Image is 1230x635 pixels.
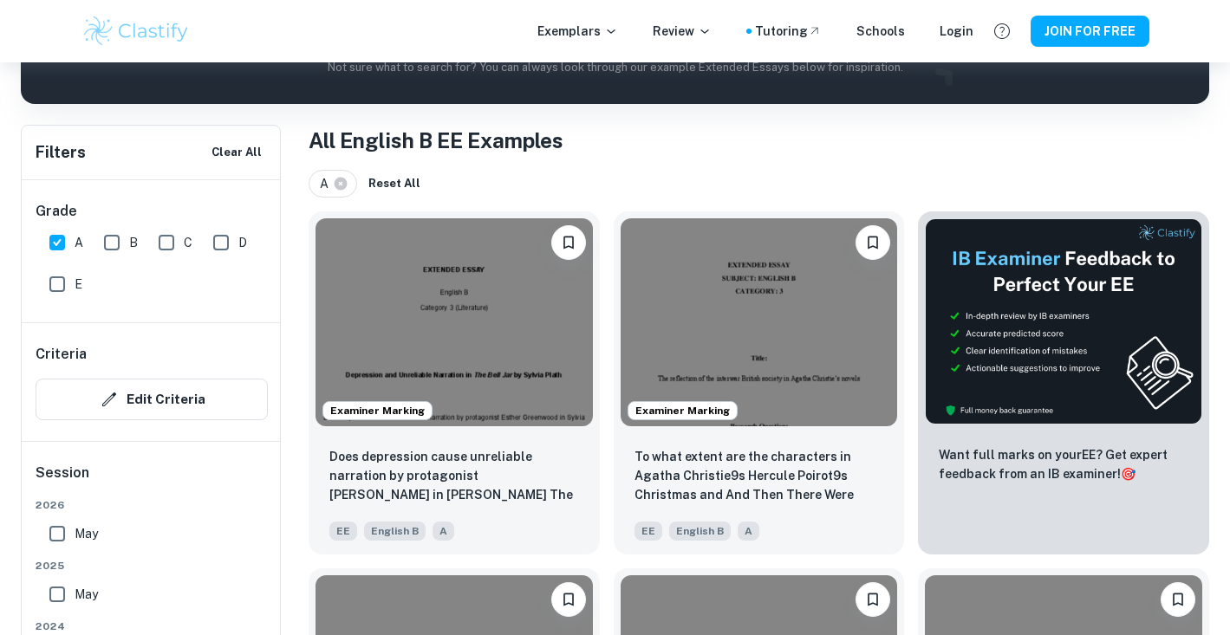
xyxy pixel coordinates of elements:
h1: All English B EE Examples [309,125,1209,156]
span: May [75,524,98,543]
p: Exemplars [537,22,618,41]
button: Reset All [364,171,425,197]
button: Please log in to bookmark exemplars [551,225,586,260]
span: E [75,275,82,294]
h6: Grade [36,201,268,222]
button: Clear All [207,139,266,165]
a: Login [940,22,973,41]
span: English B [669,522,731,541]
span: 🎯 [1121,467,1136,481]
span: D [238,233,247,252]
img: English B EE example thumbnail: To what extent are the characters in Aga [621,218,898,426]
span: 2024 [36,619,268,634]
img: English B EE example thumbnail: Does depression cause unreliable narrati [316,218,593,426]
span: Examiner Marking [323,403,432,418]
p: Does depression cause unreliable narration by protagonist Esther Greenwood in Sylvia Plath’s The ... [329,447,579,506]
button: Please log in to bookmark exemplars [551,582,586,617]
span: 2025 [36,558,268,573]
span: C [184,233,192,252]
button: Help and Feedback [987,16,1017,46]
span: EE [329,522,357,541]
button: Please log in to bookmark exemplars [856,582,890,617]
span: May [75,585,98,604]
img: Clastify logo [81,14,192,49]
button: Please log in to bookmark exemplars [856,225,890,260]
span: 2026 [36,497,268,513]
a: Schools [856,22,905,41]
span: A [75,233,83,252]
span: Examiner Marking [628,403,737,418]
span: English B [364,522,426,541]
a: Tutoring [755,22,822,41]
p: To what extent are the characters in Agatha Christie9s Hercule Poirot9s Christmas and And Then Th... [635,447,884,506]
button: JOIN FOR FREE [1031,16,1149,47]
a: ThumbnailWant full marks on yourEE? Get expert feedback from an IB examiner! [918,211,1209,554]
h6: Criteria [36,344,87,365]
a: Examiner MarkingPlease log in to bookmark exemplarsDoes depression cause unreliable narration by ... [309,211,600,554]
span: A [738,522,759,541]
span: EE [635,522,662,541]
button: Edit Criteria [36,379,268,420]
img: Thumbnail [925,218,1202,424]
span: A [320,174,336,193]
h6: Filters [36,140,86,165]
a: Examiner MarkingPlease log in to bookmark exemplarsTo what extent are the characters in Agatha Ch... [614,211,905,554]
p: Want full marks on your EE ? Get expert feedback from an IB examiner! [939,445,1188,483]
span: B [129,233,138,252]
p: Not sure what to search for? You can always look through our example Extended Essays below for in... [35,59,1195,76]
h6: Session [36,463,268,497]
p: Review [653,22,712,41]
button: Please log in to bookmark exemplars [1161,582,1195,617]
div: A [309,170,357,198]
span: A [433,522,454,541]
